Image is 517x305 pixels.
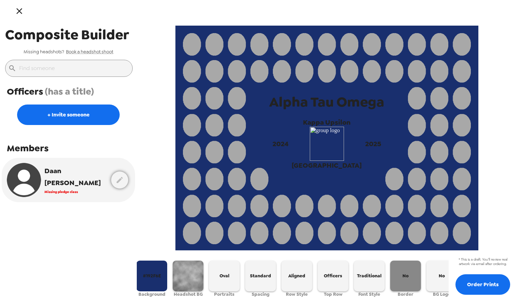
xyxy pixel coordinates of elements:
button: Officers [318,261,348,291]
span: 2024 [273,139,289,148]
button: Aligned [281,261,312,291]
img: group logo [310,127,344,161]
span: No [402,272,409,280]
span: Row Style [286,291,308,297]
span: Kappa Upsilon [303,118,350,127]
span: Standard [250,272,271,280]
img: oval aligned standard [183,33,471,244]
span: Border [398,291,413,297]
button: Traditional [354,261,385,291]
span: Headshot BG [174,291,203,297]
span: Portraits [214,291,235,297]
span: Members [7,142,49,154]
span: 2025 [365,139,381,148]
button: Standard [245,261,276,291]
button: Oval [209,261,240,291]
span: Traditional [357,272,382,280]
a: Book a headshot shoot [66,49,113,55]
button: + Invite someone [17,105,120,125]
span: Spacing [252,291,269,297]
span: Missing headshots? [24,49,64,55]
span: Font Style [358,291,380,297]
span: (has a title) [45,85,94,98]
button: No [426,261,457,291]
span: No [439,272,445,280]
button: #192F6E [136,261,167,291]
span: BG Logo [433,291,451,297]
span: Officers [324,272,342,280]
span: Officers [7,85,43,98]
span: Top Row [324,291,343,297]
span: Daan [PERSON_NAME] [44,165,106,189]
span: Composite Builder [5,26,129,44]
span: Aligned [288,272,305,280]
span: Background [138,291,165,297]
span: Oval [220,272,229,280]
span: #192F6E [143,272,161,280]
button: Daan [PERSON_NAME]Missing pledge class [3,160,109,200]
input: Find someone [19,63,130,74]
span: [GEOGRAPHIC_DATA] [292,161,362,170]
span: * This is a draft. You’ll review real artwork via email after ordering. [455,257,510,266]
button: No [390,261,421,291]
span: Missing pledge class [44,189,106,195]
button: Order Prints [455,274,510,295]
span: Alpha Tau Omega [269,93,384,111]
